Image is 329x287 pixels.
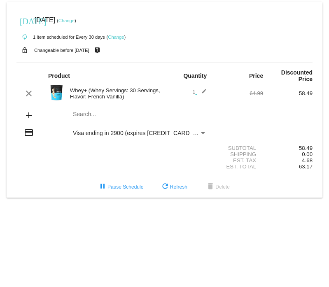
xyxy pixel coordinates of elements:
[20,45,30,56] mat-icon: lock_open
[48,84,65,101] img: Image-1-Carousel-Whey-2lb-Vanilla-no-badge-Transp.png
[24,128,34,138] mat-icon: credit_card
[66,87,165,100] div: Whey+ (Whey Servings: 30 Servings, Flavor: French Vanilla)
[58,18,75,23] a: Change
[108,35,124,40] a: Change
[214,90,263,96] div: 64.99
[34,48,89,53] small: Changeable before [DATE]
[98,184,143,190] span: Pause Schedule
[92,45,102,56] mat-icon: live_help
[214,157,263,163] div: Est. Tax
[91,180,150,194] button: Pause Schedule
[199,180,236,194] button: Delete
[302,157,313,163] span: 4.68
[16,35,105,40] small: 1 item scheduled for Every 30 days
[73,130,207,136] mat-select: Payment Method
[299,163,313,170] span: 63.17
[214,163,263,170] div: Est. Total
[20,16,30,26] mat-icon: [DATE]
[192,89,207,95] span: 1
[263,90,313,96] div: 58.49
[73,111,207,118] input: Search...
[214,145,263,151] div: Subtotal
[24,110,34,120] mat-icon: add
[24,89,34,98] mat-icon: clear
[20,32,30,42] mat-icon: autorenew
[57,18,76,23] small: ( )
[107,35,126,40] small: ( )
[249,72,263,79] strong: Price
[160,184,187,190] span: Refresh
[205,184,230,190] span: Delete
[73,130,211,136] span: Visa ending in 2900 (expires [CREDIT_CARD_DATA])
[197,89,207,98] mat-icon: edit
[263,145,313,151] div: 58.49
[205,182,215,192] mat-icon: delete
[154,180,194,194] button: Refresh
[302,151,313,157] span: 0.00
[48,72,70,79] strong: Product
[183,72,207,79] strong: Quantity
[98,182,107,192] mat-icon: pause
[214,151,263,157] div: Shipping
[160,182,170,192] mat-icon: refresh
[281,69,313,82] strong: Discounted Price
